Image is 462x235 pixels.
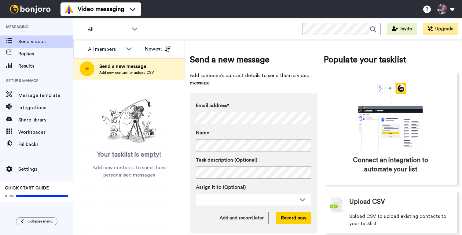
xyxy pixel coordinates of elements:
[18,141,73,148] span: Fallbacks
[350,156,431,174] span: Connect an integration to automate your list
[97,150,161,159] span: Your tasklist is empty!
[196,156,311,164] label: Task description (Optional)
[387,23,417,35] button: Invite
[99,70,154,75] span: Add new contact or upload CSV
[5,194,14,199] span: 100%
[215,212,269,224] button: Add and record later
[7,5,53,13] img: bj-logo-header-white.svg
[18,116,73,124] span: Share library
[5,186,49,190] span: QUICK START GUIDE
[330,197,343,213] img: csv-grey.png
[88,26,129,33] span: All
[28,219,53,224] span: Collapse menu
[349,197,385,207] span: Upload CSV
[190,54,317,66] span: Send a new message
[196,184,311,191] label: Assign it to (Optional)
[18,129,73,136] span: Workspaces
[345,83,436,150] div: animation
[82,164,176,179] span: Add new contacts to send them personalised messages
[18,92,73,99] span: Message template
[18,50,73,58] span: Replies
[196,102,311,109] label: Email address*
[99,63,154,70] span: Send a new message
[18,104,73,111] span: Integrations
[276,212,311,224] button: Record now
[78,5,124,13] span: Video messaging
[18,62,73,70] span: Results
[196,129,209,136] span: Name
[423,23,458,35] button: Upgrade
[88,46,123,53] div: All members
[64,4,74,14] img: vm-color.svg
[349,213,451,227] span: Upload CSV to upload existing contacts to your tasklist
[16,217,57,225] button: Collapse menu
[190,72,317,87] span: Add someone's contact details to send them a video message
[99,97,160,146] img: ready-set-action.png
[140,43,175,55] button: Newest
[18,166,73,173] span: Settings
[18,38,73,45] span: Send videos
[324,54,457,66] span: Populate your tasklist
